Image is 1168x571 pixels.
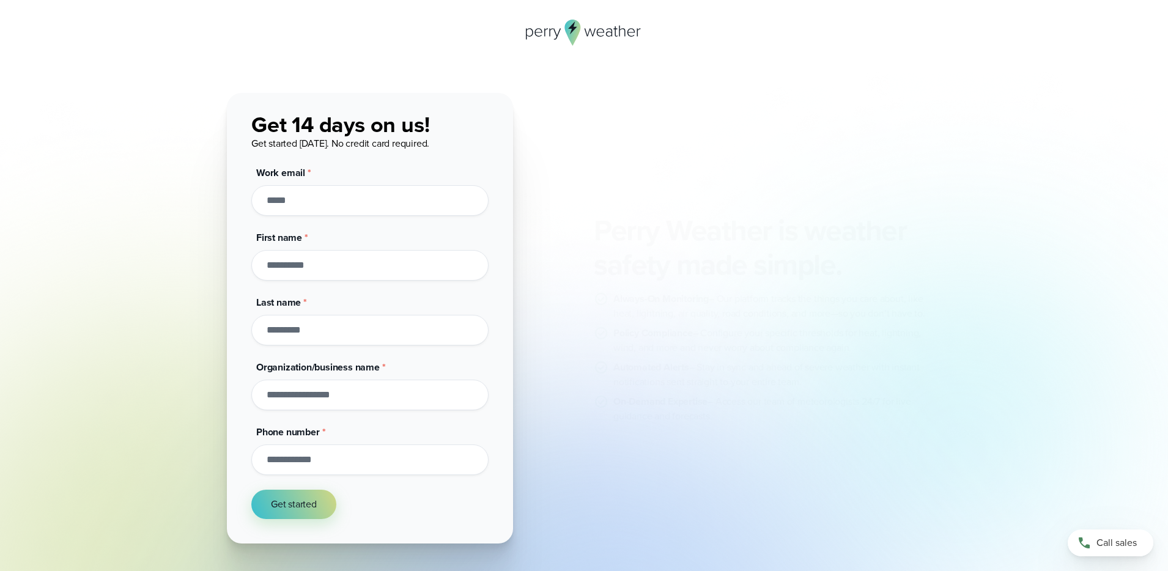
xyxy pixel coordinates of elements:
[256,166,305,180] span: Work email
[256,425,320,439] span: Phone number
[256,230,302,245] span: First name
[256,360,380,374] span: Organization/business name
[1068,529,1153,556] a: Call sales
[1096,536,1137,550] span: Call sales
[251,108,429,141] span: Get 14 days on us!
[271,497,317,512] span: Get started
[251,490,336,519] button: Get started
[256,295,301,309] span: Last name
[251,136,429,150] span: Get started [DATE]. No credit card required.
